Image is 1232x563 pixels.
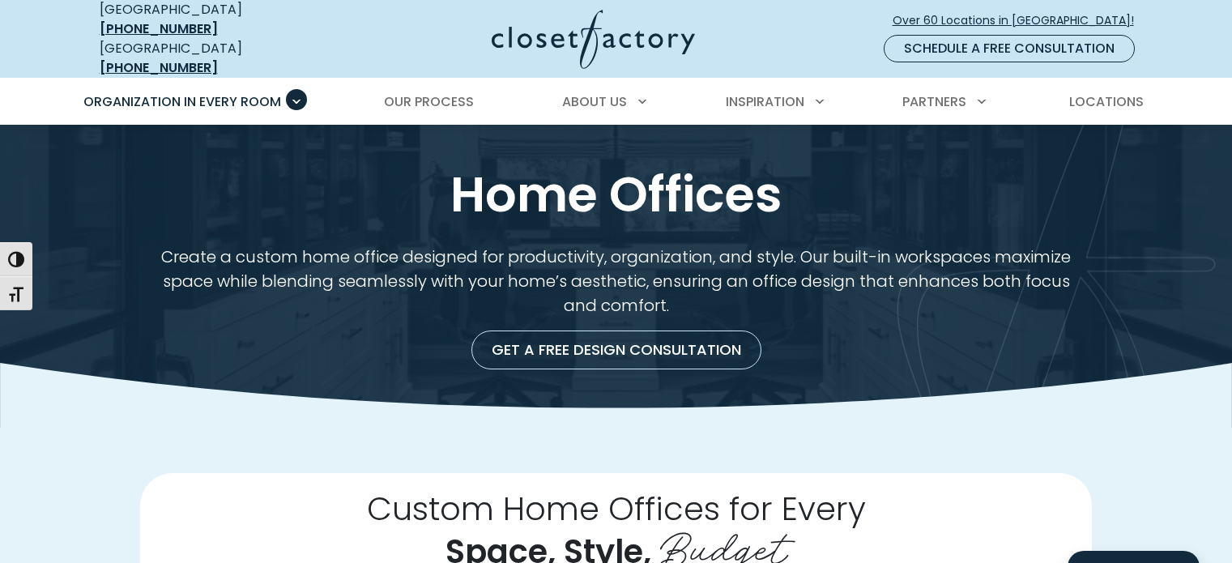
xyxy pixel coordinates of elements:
[83,92,281,111] span: Organization in Every Room
[96,164,1136,225] h1: Home Offices
[100,39,335,78] div: [GEOGRAPHIC_DATA]
[884,35,1135,62] a: Schedule a Free Consultation
[72,79,1161,125] nav: Primary Menu
[492,10,695,69] img: Closet Factory Logo
[1069,92,1144,111] span: Locations
[726,92,804,111] span: Inspiration
[902,92,966,111] span: Partners
[100,58,218,77] a: [PHONE_NUMBER]
[471,331,761,369] a: Get a Free Design Consultation
[893,12,1147,29] span: Over 60 Locations in [GEOGRAPHIC_DATA]!
[140,245,1092,318] p: Create a custom home office designed for productivity, organization, and style. Our built-in work...
[562,92,627,111] span: About Us
[384,92,474,111] span: Our Process
[892,6,1148,35] a: Over 60 Locations in [GEOGRAPHIC_DATA]!
[367,486,866,531] span: Custom Home Offices for Every
[100,19,218,38] a: [PHONE_NUMBER]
